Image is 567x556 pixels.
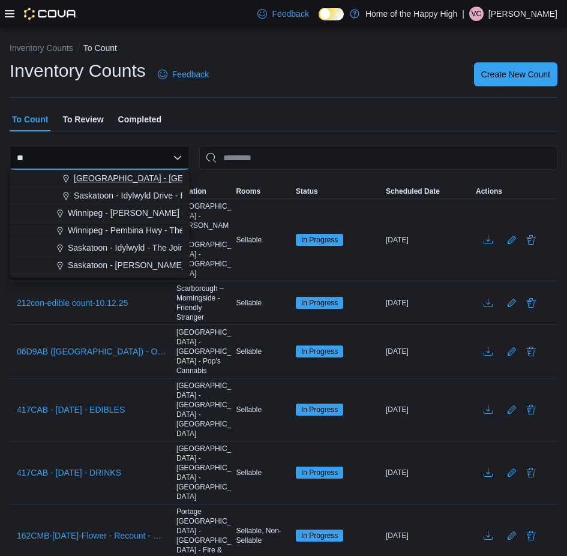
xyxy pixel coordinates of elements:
[524,344,538,359] button: Delete
[12,401,130,419] button: 417CAB - [DATE] - EDIBLES
[17,530,167,542] span: 162CMB-[DATE]-Flower - Recount - Recount - Recount
[524,402,538,417] button: Delete
[176,284,232,322] span: Scarborough – Morningside - Friendly Stranger
[476,187,502,196] span: Actions
[233,296,293,310] div: Sellable
[296,467,343,479] span: In Progress
[301,530,338,541] span: In Progress
[524,465,538,480] button: Delete
[10,187,190,205] button: Saskatoon - Idylwyld Drive - Fire & Flower
[319,20,319,21] span: Dark Mode
[233,233,293,247] div: Sellable
[505,464,519,482] button: Edit count details
[296,345,343,357] span: In Progress
[301,235,338,245] span: In Progress
[383,402,473,417] div: [DATE]
[524,528,538,543] button: Delete
[296,187,318,196] span: Status
[68,224,204,236] span: Winnipeg - Pembina Hwy - The Joint
[301,404,338,415] span: In Progress
[462,7,464,21] p: |
[62,107,103,131] span: To Review
[10,239,190,257] button: Saskatoon - Idylwyld - The Joint
[83,43,117,53] button: To Count
[176,327,232,375] span: [GEOGRAPHIC_DATA] - [GEOGRAPHIC_DATA] - Pop's Cannabis
[17,467,121,479] span: 417CAB - [DATE] - DRINKS
[296,530,343,542] span: In Progress
[174,184,234,199] button: Location
[118,107,161,131] span: Completed
[386,187,440,196] span: Scheduled Date
[10,59,146,83] h1: Inventory Counts
[481,68,550,80] span: Create New Count
[68,242,187,254] span: Saskatoon - Idylwyld - The Joint
[17,345,167,357] span: 06D9AB ([GEOGRAPHIC_DATA]) - Oils + Topicals - [DATE]
[17,404,125,416] span: 417CAB - [DATE] - EDIBLES
[236,187,260,196] span: Rooms
[301,346,338,357] span: In Progress
[233,344,293,359] div: Sellable
[505,342,519,360] button: Edit count details
[173,153,182,163] button: Close list of options
[505,231,519,249] button: Edit count details
[524,233,538,247] button: Delete
[233,184,293,199] button: Rooms
[233,465,293,480] div: Sellable
[12,294,133,312] button: 212con-edible count-10.12.25
[272,8,308,20] span: Feedback
[24,8,77,20] img: Cova
[293,184,383,199] button: Status
[253,2,313,26] a: Feedback
[10,205,190,222] button: Winnipeg - [PERSON_NAME] Hwy - The Joint
[296,234,343,246] span: In Progress
[383,184,473,199] button: Scheduled Date
[199,146,557,170] input: This is a search bar. After typing your query, hit enter to filter the results lower in the page.
[301,297,338,308] span: In Progress
[12,464,126,482] button: 417CAB - [DATE] - DRINKS
[383,528,473,543] div: [DATE]
[10,257,190,274] button: Saskatoon - [PERSON_NAME] Pkwy - The Joint
[10,170,190,274] div: Choose from the following options
[233,402,293,417] div: Sellable
[469,7,484,21] div: Vanessa Cappis
[10,43,73,53] button: Inventory Counts
[296,297,343,309] span: In Progress
[383,296,473,310] div: [DATE]
[365,7,457,21] p: Home of the Happy High
[176,202,232,278] span: [GEOGRAPHIC_DATA] - [PERSON_NAME][GEOGRAPHIC_DATA] - [GEOGRAPHIC_DATA]
[233,524,293,548] div: Sellable, Non-Sellable
[296,404,343,416] span: In Progress
[474,62,557,86] button: Create New Count
[74,172,314,184] span: [GEOGRAPHIC_DATA] - [GEOGRAPHIC_DATA] - Fire & Flower
[319,8,344,20] input: Dark Mode
[488,7,557,21] p: [PERSON_NAME]
[383,465,473,480] div: [DATE]
[172,68,209,80] span: Feedback
[383,344,473,359] div: [DATE]
[383,233,473,247] div: [DATE]
[12,342,172,360] button: 06D9AB ([GEOGRAPHIC_DATA]) - Oils + Topicals - [DATE]
[301,467,338,478] span: In Progress
[505,401,519,419] button: Edit count details
[524,296,538,310] button: Delete
[505,294,519,312] button: Edit count details
[68,259,248,271] span: Saskatoon - [PERSON_NAME] Pkwy - The Joint
[176,187,206,196] span: Location
[12,527,172,545] button: 162CMB-[DATE]-Flower - Recount - Recount - Recount
[153,62,214,86] a: Feedback
[12,107,48,131] span: To Count
[17,297,128,309] span: 212con-edible count-10.12.25
[10,222,190,239] button: Winnipeg - Pembina Hwy - The Joint
[10,170,190,187] button: [GEOGRAPHIC_DATA] - [GEOGRAPHIC_DATA] - Fire & Flower
[176,444,232,501] span: [GEOGRAPHIC_DATA] - [GEOGRAPHIC_DATA] - [GEOGRAPHIC_DATA]
[472,7,482,21] span: VC
[505,527,519,545] button: Edit count details
[10,42,557,56] nav: An example of EuiBreadcrumbs
[176,381,232,438] span: [GEOGRAPHIC_DATA] - [GEOGRAPHIC_DATA] - [GEOGRAPHIC_DATA]
[68,207,240,219] span: Winnipeg - [PERSON_NAME] Hwy - The Joint
[74,190,230,202] span: Saskatoon - Idylwyld Drive - Fire & Flower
